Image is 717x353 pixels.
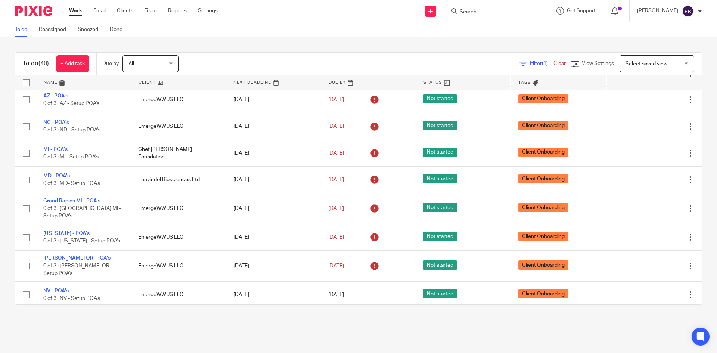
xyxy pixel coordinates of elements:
a: Clear [553,61,566,66]
a: Email [93,7,106,15]
td: [DATE] [226,167,321,193]
span: [DATE] [328,292,344,297]
td: [DATE] [226,140,321,166]
span: 0 of 3 · MI - Setup POA's [43,154,99,160]
span: 0 of 3 · [GEOGRAPHIC_DATA] MI - Setup POA's [43,206,121,219]
td: Chef [PERSON_NAME] Foundation [131,140,226,166]
span: 0 of 3 · MD- Setup POA's [43,181,100,186]
span: Not started [423,94,457,103]
td: EmergeWWUS LLC [131,251,226,281]
span: (1) [542,61,548,66]
span: Client Onboarding [518,289,568,298]
p: [PERSON_NAME] [637,7,678,15]
span: Not started [423,232,457,241]
td: EmergeWWUS LLC [131,113,226,140]
span: 0 of 3 · AZ - Setup POA's [43,101,99,106]
span: Select saved view [626,61,667,66]
a: [US_STATE] - POA's [43,231,90,236]
a: Reassigned [39,22,72,37]
span: [DATE] [328,235,344,240]
span: Client Onboarding [518,203,568,212]
a: Clients [117,7,133,15]
td: EmergeWWUS LLC [131,86,226,113]
span: Not started [423,148,457,157]
a: AZ - POA's [43,93,68,99]
span: All [128,61,134,66]
h1: To do [23,60,49,68]
td: [DATE] [226,113,321,140]
span: [DATE] [328,97,344,102]
span: Client Onboarding [518,232,568,241]
a: Work [69,7,82,15]
td: [DATE] [226,281,321,308]
span: Not started [423,289,457,298]
a: Done [110,22,128,37]
span: Client Onboarding [518,260,568,270]
a: Grand Rapids MI - POA's [43,198,100,204]
span: Not started [423,260,457,270]
td: [DATE] [226,86,321,113]
a: + Add task [56,55,89,72]
span: Get Support [567,8,596,13]
a: NV - POA's [43,288,69,294]
a: Team [145,7,157,15]
a: To do [15,22,33,37]
span: [DATE] [328,177,344,182]
a: Reports [168,7,187,15]
span: (40) [38,61,49,66]
span: Client Onboarding [518,121,568,130]
span: [DATE] [328,263,344,269]
span: Tags [518,80,531,84]
span: [DATE] [328,206,344,211]
span: Client Onboarding [518,174,568,183]
td: Lupvindol Biosciences Ltd [131,167,226,193]
span: Not started [423,174,457,183]
span: View Settings [582,61,614,66]
a: MD - POA's [43,173,70,179]
span: 0 of 3 · NV - Setup POA's [43,296,100,301]
span: Not started [423,203,457,212]
input: Search [459,9,526,16]
td: [DATE] [226,251,321,281]
td: EmergeWWUS LLC [131,281,226,308]
a: Settings [198,7,218,15]
a: MI - POA's [43,147,68,152]
td: [DATE] [226,224,321,251]
img: Pixie [15,6,52,16]
span: [DATE] [328,151,344,156]
span: Client Onboarding [518,148,568,157]
img: svg%3E [682,5,694,17]
a: [PERSON_NAME] OR- POA's [43,256,111,261]
span: Client Onboarding [518,94,568,103]
span: 0 of 3 · [US_STATE] - Setup POA's [43,238,120,244]
td: EmergeWWUS LLC [131,193,226,224]
span: Not started [423,121,457,130]
td: [DATE] [226,193,321,224]
a: NC - POA's [43,120,69,125]
span: [DATE] [328,124,344,129]
span: 0 of 3 · [PERSON_NAME] OR - Setup POA's [43,263,112,276]
span: 0 of 3 · ND - Setup POA's [43,128,100,133]
td: EmergeWWUS LLC [131,224,226,251]
p: Due by [102,60,119,67]
span: Filter [530,61,553,66]
a: Snoozed [78,22,104,37]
